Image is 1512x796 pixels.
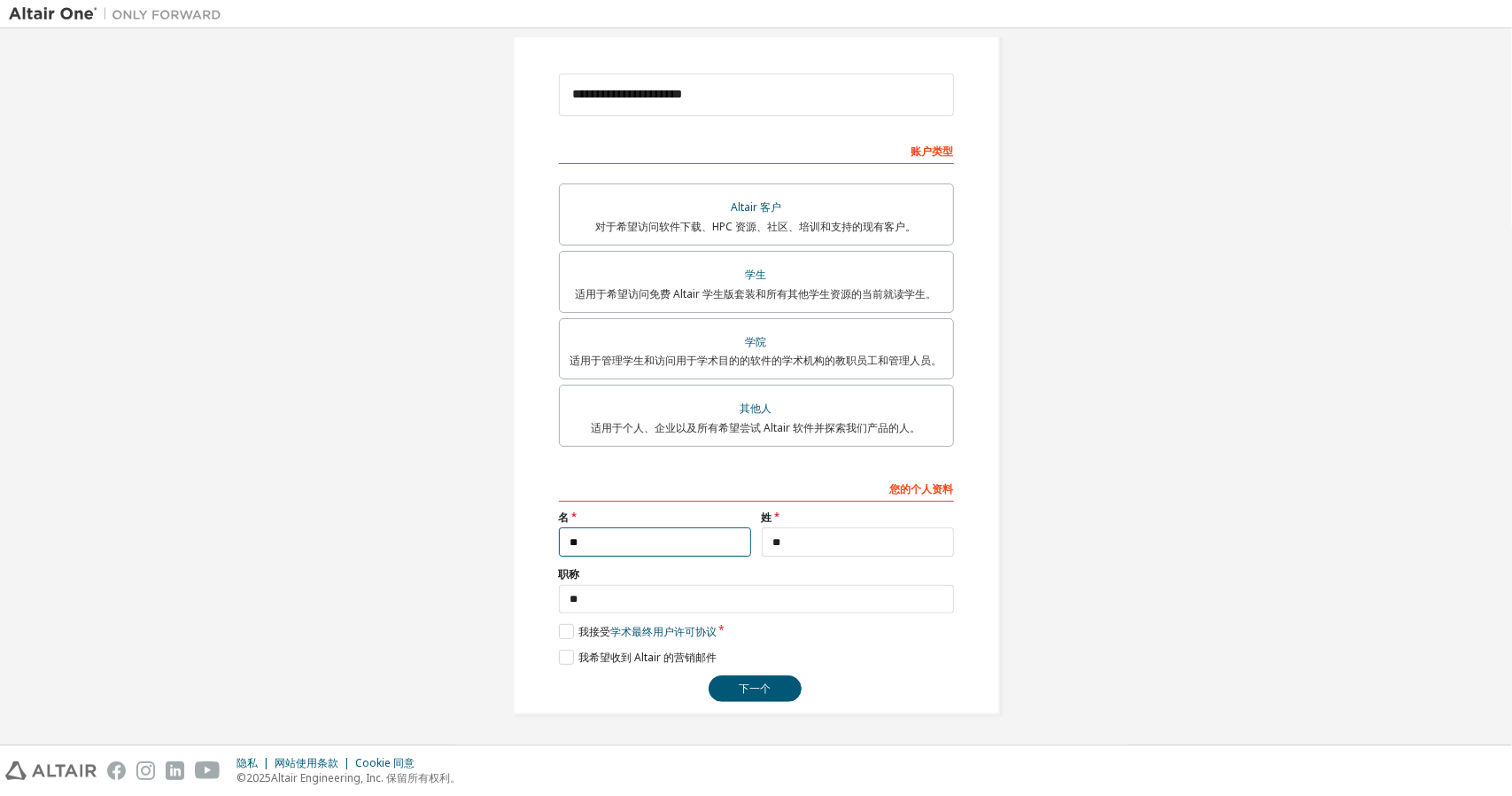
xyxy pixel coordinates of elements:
img: youtube.svg [195,761,221,780]
font: 适用于管理学生和访问用于学术目的的软件的学术机构的教职员工和管理人员。 [570,353,942,368]
font: 您的个人资料 [890,481,954,496]
font: 学院 [746,334,767,349]
font: 最终用户许可协议 [632,624,717,639]
font: 我接受 [578,624,610,639]
font: Altair 客户 [731,199,781,215]
img: instagram.svg [136,761,155,780]
font: 下一个 [739,681,771,696]
img: facebook.svg [107,761,126,780]
font: 姓 [762,510,772,525]
font: Cookie 同意 [355,755,415,770]
font: 适用于个人、企业以及所有希望尝试 Altair 软件并探索我们产品的人。 [592,420,921,435]
font: Altair Engineering, Inc. 保留所有权利。 [271,770,461,785]
font: 学生 [746,267,767,282]
font: 隐私 [236,755,258,770]
font: 适用于希望访问免费 Altair 学生版套装和所有其他学生资源的当前就读学生。 [576,286,937,301]
font: 职称 [559,566,580,581]
font: 其他人 [740,401,772,416]
img: 牵牛星一号 [9,5,230,23]
font: 名 [559,510,570,525]
font: 学术 [610,624,632,639]
font: 对于希望访问软件下载、HPC 资源、社区、培训和支持的现有客户。 [596,219,917,234]
font: 2025 [246,770,271,785]
font: 网站使用条款 [275,755,338,770]
font: 我希望收到 Altair 的营销邮件 [578,650,717,665]
font: 账户类型 [911,144,954,159]
font: © [236,770,246,785]
img: linkedin.svg [166,761,184,780]
img: altair_logo.svg [5,761,97,780]
button: 下一个 [709,675,802,702]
